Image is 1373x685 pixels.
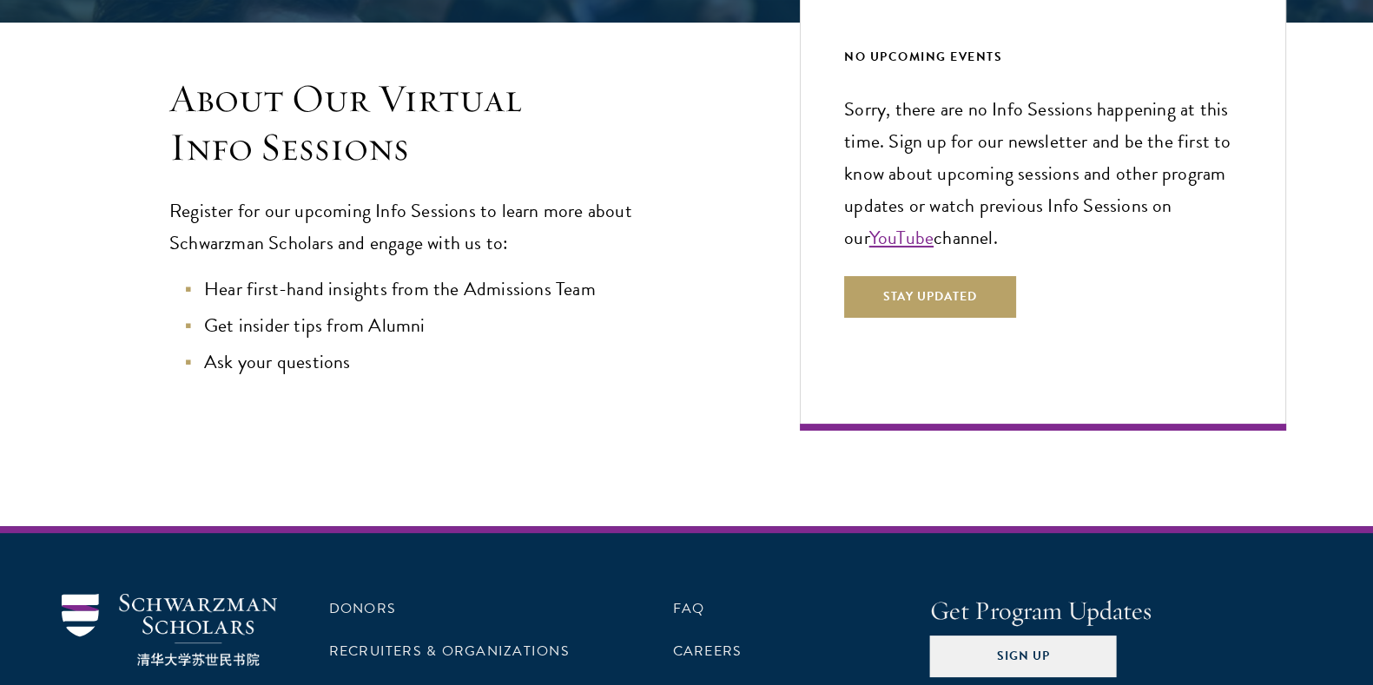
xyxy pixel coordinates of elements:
[187,273,730,306] li: Hear first-hand insights from the Admissions Team
[187,310,730,342] li: Get insider tips from Alumni
[930,594,1312,629] h4: Get Program Updates
[62,594,277,666] img: Schwarzman Scholars
[187,346,730,379] li: Ask your questions
[869,223,934,252] a: YouTube
[169,75,730,172] h3: About Our Virtual Info Sessions
[673,641,743,662] a: Careers
[329,641,570,662] a: Recruiters & Organizations
[329,598,396,619] a: Donors
[844,94,1242,254] p: Sorry, there are no Info Sessions happening at this time. Sign up for our newsletter and be the f...
[844,46,1242,68] div: NO UPCOMING EVENTS
[673,598,705,619] a: FAQ
[844,276,1016,318] button: Stay Updated
[930,636,1117,677] button: Sign Up
[169,195,730,260] p: Register for our upcoming Info Sessions to learn more about Schwarzman Scholars and engage with u...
